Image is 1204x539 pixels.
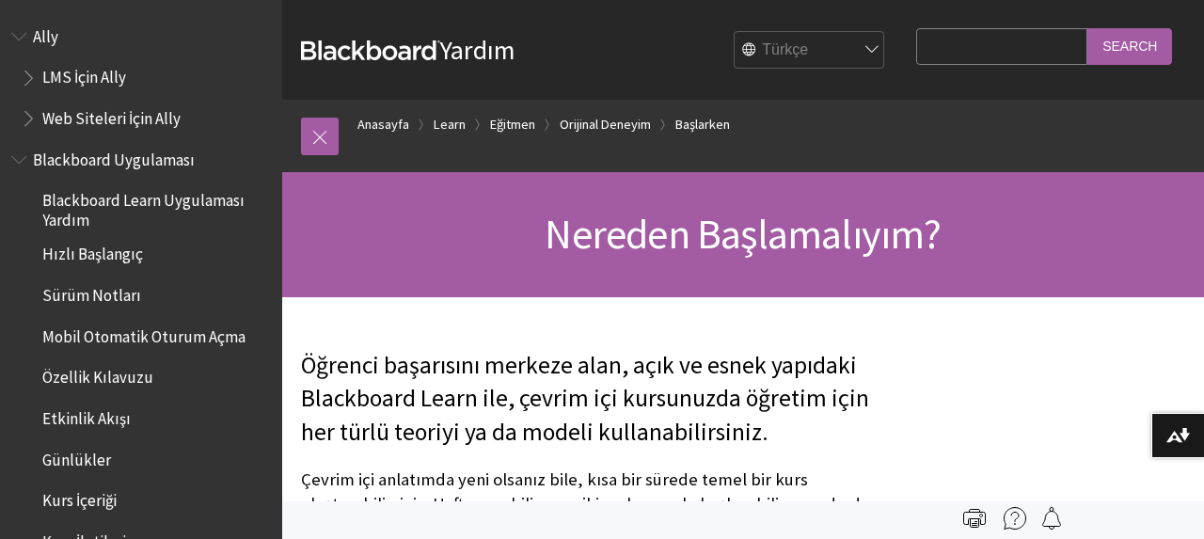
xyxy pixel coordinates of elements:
a: Anasayfa [357,113,409,136]
span: Nereden Başlamalıyım? [545,208,941,260]
input: Search [1087,28,1172,65]
img: Print [963,507,986,530]
span: Blackboard Learn Uygulaması Yardım [42,185,269,230]
span: Mobil Otomatik Oturum Açma [42,321,246,346]
a: Learn [434,113,466,136]
span: Blackboard Uygulaması [33,144,195,169]
img: More help [1004,507,1026,530]
strong: Blackboard [301,40,440,60]
img: Follow this page [1040,507,1063,530]
nav: Book outline for Anthology Ally Help [11,21,271,135]
span: Etkinlik Akışı [42,403,131,428]
span: Kurs İçeriği [42,485,117,511]
span: Web Siteleri İçin Ally [42,103,181,128]
span: Ally [33,21,58,46]
span: Hızlı Başlangıç [42,239,143,264]
span: Özellik Kılavuzu [42,362,153,388]
p: Öğrenci başarısını merkeze alan, açık ve esnek yapıdaki Blackboard Learn ile, çevrim içi kursunuz... [301,349,907,450]
span: Günlükler [42,444,111,469]
span: Sürüm Notları [42,279,141,305]
a: Orijinal Deneyim [560,113,651,136]
span: LMS İçin Ally [42,62,126,87]
a: BlackboardYardım [301,33,515,67]
a: Başlarken [675,113,730,136]
a: Eğitmen [490,113,535,136]
select: Site Language Selector [735,32,885,70]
